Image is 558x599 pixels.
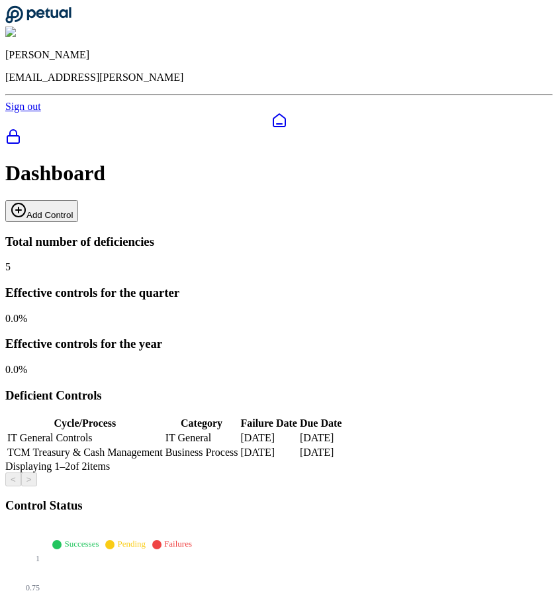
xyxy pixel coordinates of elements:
a: SOC [5,129,553,147]
h1: Dashboard [5,161,553,186]
p: [EMAIL_ADDRESS][PERSON_NAME] [5,72,553,83]
td: TCM Treasury & Cash Management [7,446,163,459]
a: Go to Dashboard [5,15,71,26]
h3: Deficient Controls [5,388,553,403]
button: Add Control [5,200,78,222]
span: 0.0 % [5,364,27,375]
span: 5 [5,261,11,272]
h3: Total number of deficiencies [5,235,553,249]
td: [DATE] [240,431,297,445]
h3: Effective controls for the year [5,337,553,351]
th: Failure Date [240,417,297,430]
th: Cycle/Process [7,417,163,430]
h3: Control Status [5,498,553,513]
button: > [21,472,37,486]
td: [DATE] [299,446,343,459]
p: [PERSON_NAME] [5,49,553,61]
td: IT General Controls [7,431,163,445]
img: Shekhar Khedekar [5,27,95,38]
span: Pending [117,539,146,549]
tspan: 0.75 [26,583,40,592]
th: Category [165,417,239,430]
span: Failures [164,539,192,549]
a: Sign out [5,101,41,112]
th: Due Date [299,417,343,430]
td: IT General [165,431,239,445]
button: < [5,472,21,486]
a: Dashboard [5,113,553,129]
h3: Effective controls for the quarter [5,286,553,300]
span: Displaying 1– 2 of 2 items [5,461,110,472]
td: [DATE] [240,446,297,459]
td: Business Process [165,446,239,459]
td: [DATE] [299,431,343,445]
span: 0.0 % [5,313,27,324]
span: Successes [64,539,99,549]
tspan: 1 [36,554,40,563]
